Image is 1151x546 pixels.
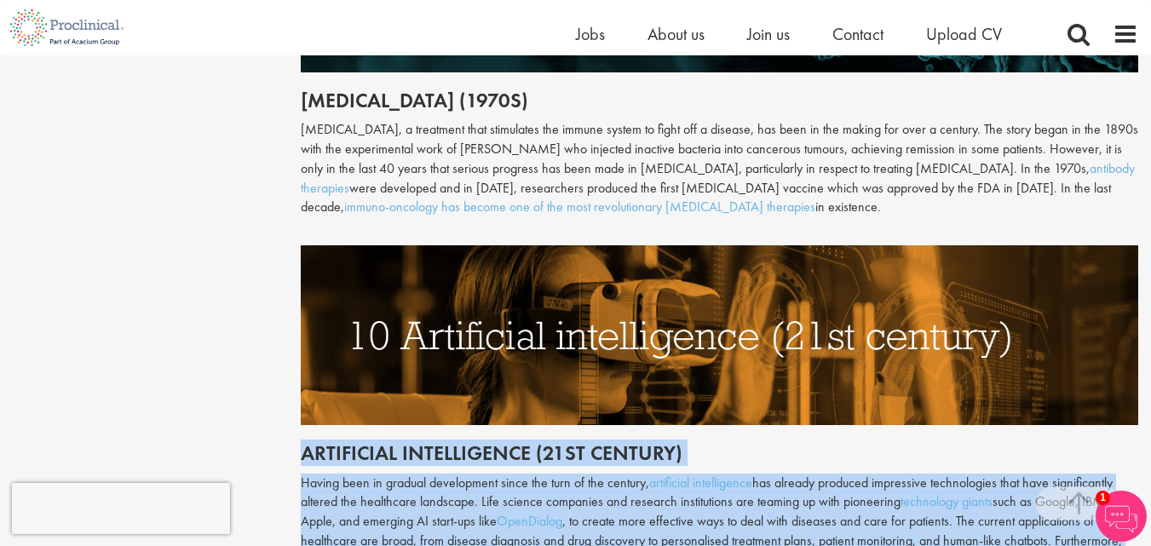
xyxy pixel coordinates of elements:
[12,483,230,534] iframe: reCAPTCHA
[301,245,1138,425] img: Artificial Intelligence (21st century)
[1096,491,1110,505] span: 1
[901,492,993,510] a: technology giants
[301,89,1138,112] h2: [MEDICAL_DATA] (1970s)
[576,23,605,45] a: Jobs
[649,474,752,491] a: artificial intelligence
[747,23,790,45] a: Join us
[301,120,1138,217] div: [MEDICAL_DATA], a treatment that stimulates the immune system to fight off a disease, has been in...
[301,442,1138,464] h2: Artificial intelligence (21st century)
[832,23,883,45] a: Contact
[647,23,705,45] a: About us
[497,512,562,530] a: OpenDialog
[1096,491,1147,542] img: Chatbot
[344,198,815,216] a: immuno-oncology has become one of the most revolutionary [MEDICAL_DATA] therapies
[301,159,1135,197] a: antibody therapies
[926,23,1002,45] a: Upload CV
